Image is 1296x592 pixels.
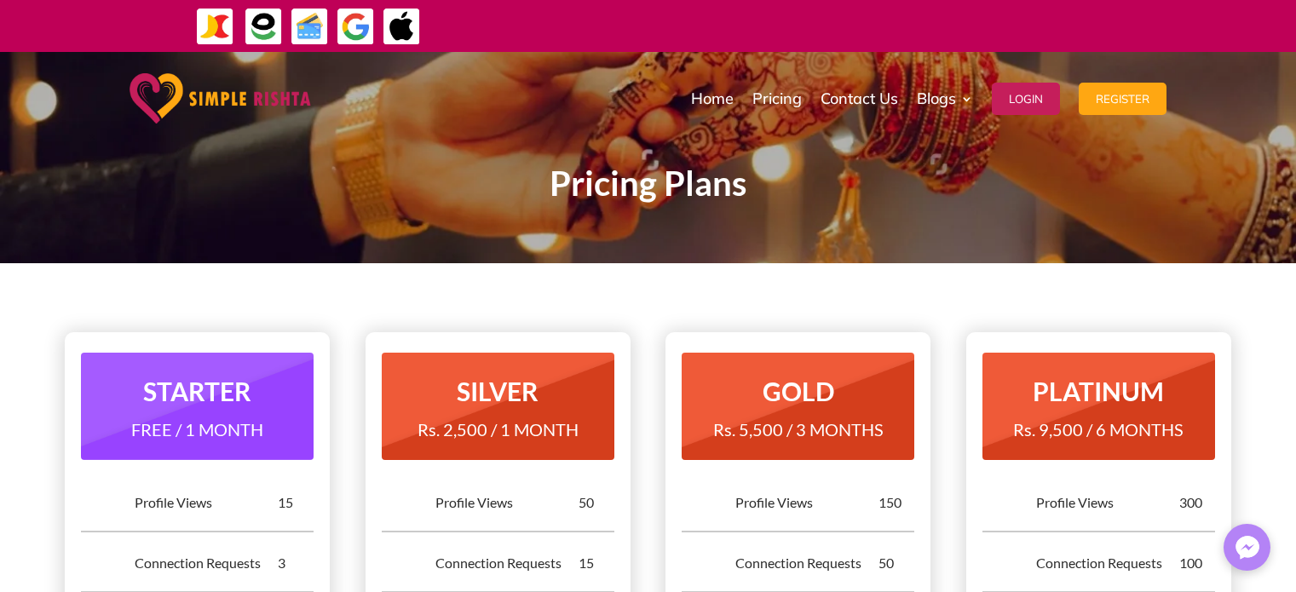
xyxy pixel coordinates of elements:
[1013,419,1184,440] span: Rs. 9,500 / 6 MONTHS
[418,419,579,440] span: Rs. 2,500 / 1 MONTH
[473,15,1208,36] div: ایپ میں پیمنٹ صرف گوگل پے اور ایپل پے کے ذریعے ممکن ہے۔ ، یا کریڈٹ کارڈ کے ذریعے ویب سائٹ پر ہوگی۔
[245,8,283,46] img: EasyPaisa-icon
[143,376,251,406] strong: STARTER
[1079,56,1166,141] a: Register
[1036,493,1179,512] div: Profile Views
[135,554,278,572] div: Connection Requests
[1230,531,1264,565] img: Messenger
[1036,554,1179,572] div: Connection Requests
[131,419,263,440] span: FREE / 1 MONTH
[337,8,375,46] img: GooglePay-icon
[291,8,329,46] img: Credit Cards
[756,10,793,40] strong: ایزی پیسہ
[135,493,278,512] div: Profile Views
[992,56,1060,141] a: Login
[821,56,898,141] a: Contact Us
[992,83,1060,115] button: Login
[735,493,878,512] div: Profile Views
[752,56,802,141] a: Pricing
[917,56,973,141] a: Blogs
[1079,83,1166,115] button: Register
[763,376,834,406] strong: GOLD
[196,8,234,46] img: JazzCash-icon
[798,10,833,40] strong: جاز کیش
[691,56,734,141] a: Home
[435,554,579,572] div: Connection Requests
[383,8,421,46] img: ApplePay-icon
[713,419,884,440] span: Rs. 5,500 / 3 MONTHS
[188,174,1109,194] p: Pricing Plans
[457,376,539,406] strong: SILVER
[435,493,579,512] div: Profile Views
[735,554,878,572] div: Connection Requests
[1033,376,1164,406] strong: PLATINUM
